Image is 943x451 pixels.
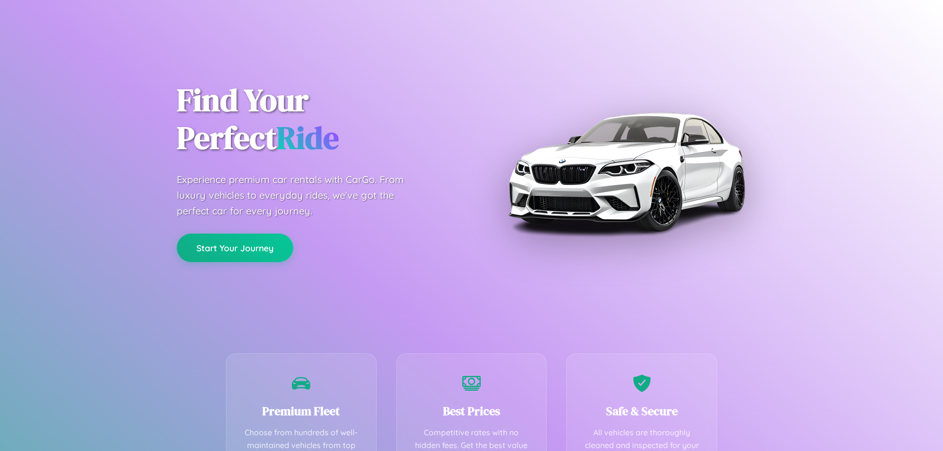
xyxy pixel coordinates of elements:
[503,49,749,294] img: Premium BMW car rental vehicle
[582,403,702,419] h3: Safe & Secure
[241,403,361,419] h3: Premium Fleet
[277,116,339,159] span: Ride
[412,403,532,419] h3: Best Prices
[177,81,457,157] h1: Find Your Perfect
[177,234,293,262] button: Start Your Journey
[177,172,422,219] p: Experience premium car rentals with CarGo. From luxury vehicles to everyday rides, we've got the ...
